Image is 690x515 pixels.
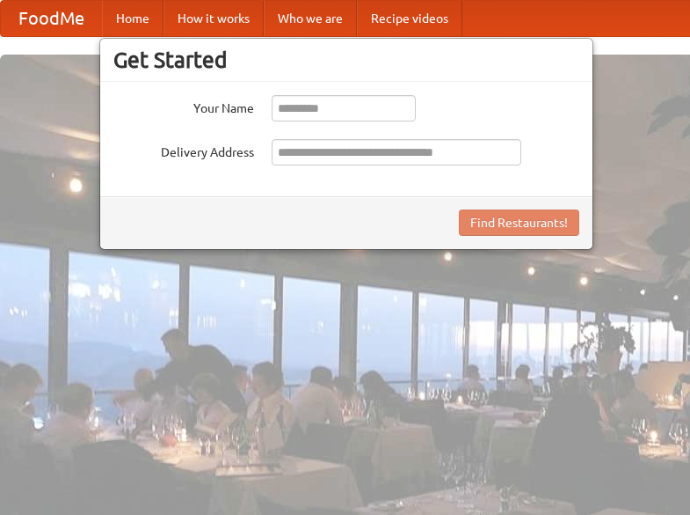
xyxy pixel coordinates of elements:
[102,1,163,36] a: Home
[163,1,264,36] a: How it works
[264,1,357,36] a: Who we are
[113,139,254,161] label: Delivery Address
[1,1,102,36] a: FoodMe
[459,210,579,236] button: Find Restaurants!
[113,95,254,117] label: Your Name
[357,1,462,36] a: Recipe videos
[113,47,579,73] h3: Get Started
